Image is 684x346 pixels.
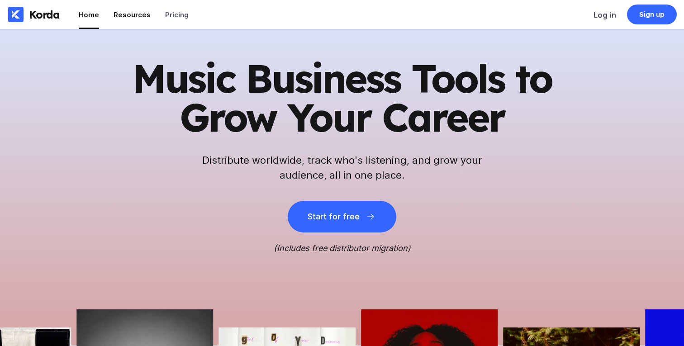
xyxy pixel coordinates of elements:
a: Sign up [627,5,677,24]
div: Resources [114,10,151,19]
i: (Includes free distributor migration) [274,243,411,253]
button: Start for free [288,201,396,232]
div: Korda [29,8,60,21]
div: Home [79,10,99,19]
div: Log in [594,10,616,19]
h2: Distribute worldwide, track who's listening, and grow your audience, all in one place. [197,153,487,183]
div: Sign up [639,10,665,19]
div: Pricing [165,10,189,19]
div: Start for free [308,212,359,221]
h1: Music Business Tools to Grow Your Career [120,59,564,137]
